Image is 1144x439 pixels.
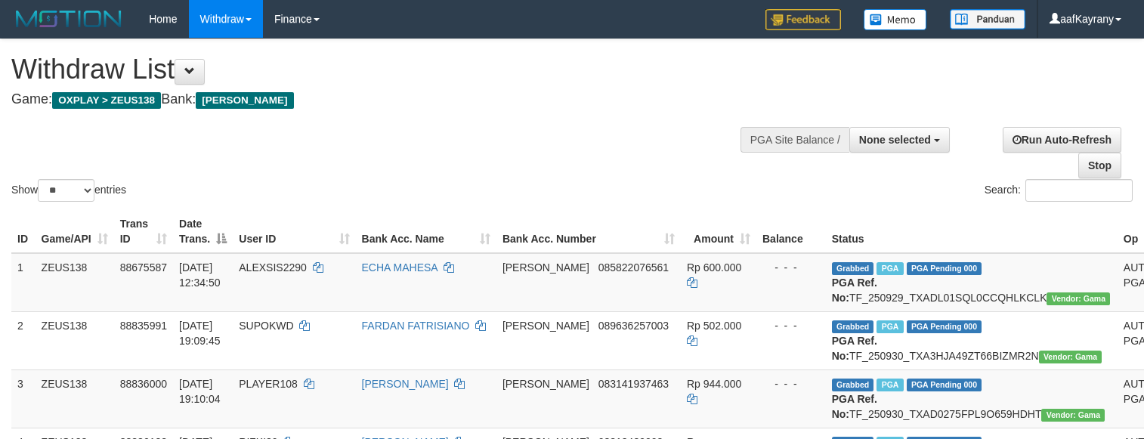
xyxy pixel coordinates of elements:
span: 88675587 [120,261,167,274]
th: ID [11,210,36,253]
span: PLAYER108 [239,378,298,390]
h1: Withdraw List [11,54,747,85]
span: [PERSON_NAME] [502,320,589,332]
button: None selected [849,127,950,153]
span: Grabbed [832,379,874,391]
span: [PERSON_NAME] [502,261,589,274]
label: Search: [985,179,1133,202]
span: Rp 600.000 [687,261,741,274]
span: [PERSON_NAME] [502,378,589,390]
span: Vendor URL: https://trx31.1velocity.biz [1041,409,1105,422]
div: - - - [762,318,820,333]
th: Date Trans.: activate to sort column descending [173,210,233,253]
td: TF_250929_TXADL01SQL0CCQHLKCLK [826,253,1118,312]
a: Run Auto-Refresh [1003,127,1121,153]
span: [DATE] 19:10:04 [179,378,221,405]
span: None selected [859,134,931,146]
th: Bank Acc. Name: activate to sort column ascending [356,210,496,253]
span: Rp 944.000 [687,378,741,390]
span: PGA Pending [907,320,982,333]
td: TF_250930_TXA3HJA49ZT66BIZMR2N [826,311,1118,369]
a: ECHA MAHESA [362,261,438,274]
span: [DATE] 19:09:45 [179,320,221,347]
span: PGA Pending [907,379,982,391]
span: Copy 089636257003 to clipboard [598,320,669,332]
b: PGA Ref. No: [832,393,877,420]
td: TF_250930_TXAD0275FPL9O659HDHT [826,369,1118,428]
input: Search: [1025,179,1133,202]
span: OXPLAY > ZEUS138 [52,92,161,109]
span: Marked by aafpengsreynich [877,262,903,275]
img: Button%20Memo.svg [864,9,927,30]
td: ZEUS138 [36,369,114,428]
a: [PERSON_NAME] [362,378,449,390]
td: 2 [11,311,36,369]
span: Marked by aafpengsreynich [877,320,903,333]
img: Feedback.jpg [765,9,841,30]
select: Showentries [38,179,94,202]
span: SUPOKWD [239,320,293,332]
th: Game/API: activate to sort column ascending [36,210,114,253]
span: Grabbed [832,320,874,333]
img: MOTION_logo.png [11,8,126,30]
td: 1 [11,253,36,312]
a: FARDAN FATRISIANO [362,320,470,332]
img: panduan.png [950,9,1025,29]
b: PGA Ref. No: [832,335,877,362]
th: Amount: activate to sort column ascending [681,210,756,253]
td: 3 [11,369,36,428]
a: Stop [1078,153,1121,178]
b: PGA Ref. No: [832,277,877,304]
span: Marked by aafpengsreynich [877,379,903,391]
span: 88835991 [120,320,167,332]
span: Copy 085822076561 to clipboard [598,261,669,274]
span: [PERSON_NAME] [196,92,293,109]
span: Copy 083141937463 to clipboard [598,378,669,390]
div: PGA Site Balance / [741,127,849,153]
th: Bank Acc. Number: activate to sort column ascending [496,210,681,253]
span: Rp 502.000 [687,320,741,332]
td: ZEUS138 [36,253,114,312]
span: ALEXSIS2290 [239,261,307,274]
span: PGA Pending [907,262,982,275]
h4: Game: Bank: [11,92,747,107]
span: Vendor URL: https://trx31.1velocity.biz [1039,351,1102,363]
span: [DATE] 12:34:50 [179,261,221,289]
div: - - - [762,376,820,391]
th: Trans ID: activate to sort column ascending [114,210,173,253]
th: User ID: activate to sort column ascending [233,210,355,253]
span: Grabbed [832,262,874,275]
span: Vendor URL: https://trx31.1velocity.biz [1047,292,1110,305]
label: Show entries [11,179,126,202]
span: 88836000 [120,378,167,390]
td: ZEUS138 [36,311,114,369]
th: Status [826,210,1118,253]
th: Balance [756,210,826,253]
div: - - - [762,260,820,275]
